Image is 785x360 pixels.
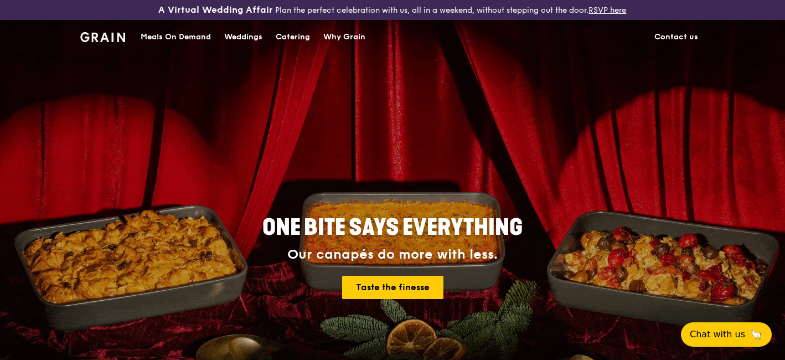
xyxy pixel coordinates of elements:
div: Our canapés do more with less. [193,247,592,263]
h3: A Virtual Wedding Affair [158,4,273,16]
a: Why Grain [317,20,372,54]
div: Catering [276,20,310,54]
span: ONE BITE SAYS EVERYTHING [262,214,523,241]
a: Catering [269,20,317,54]
img: Grain [80,32,125,42]
a: GrainGrain [80,19,125,53]
div: Plan the perfect celebration with us, all in a weekend, without stepping out the door. [131,4,654,16]
span: Chat with us [690,328,745,341]
div: Meals On Demand [141,20,211,54]
div: Why Grain [323,20,365,54]
a: Taste the finesse [342,276,443,299]
span: 🦙 [750,328,763,341]
a: RSVP here [588,6,626,15]
button: Chat with us🦙 [681,322,772,347]
a: Weddings [218,20,269,54]
div: Weddings [224,20,262,54]
a: Contact us [648,20,705,54]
